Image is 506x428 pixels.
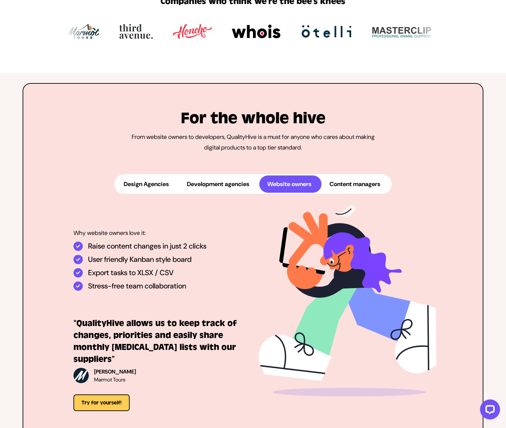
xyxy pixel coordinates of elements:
[116,175,179,193] button: Design Agencies
[94,368,136,376] h4: [PERSON_NAME]
[73,268,83,277] img: Export tasks to XLSX / CSV
[88,281,186,291] p: Stress-free team collaboration
[259,175,321,193] button: Website owners
[94,376,136,384] p: Marmot Tours
[73,281,83,291] img: Stress-free team collaboration
[73,255,83,264] img: User friendly Kanban style board
[73,394,130,411] button: Try for yourself!
[88,268,174,277] p: Export tasks to XLSX / CSV
[88,242,206,251] p: Raise content changes in just 2 clicks
[179,175,259,193] button: Development agencies
[475,397,503,425] iframe: LiveChat chat widget
[131,110,376,126] h2: For the whole hive
[321,175,390,193] button: Content managers
[131,132,376,153] p: From website owners to developers, QualityHive is a must for anyone who cares about making digita...
[73,228,238,238] p: Why website owners love it:
[73,368,89,383] img: James Thompson
[73,317,238,365] h3: “QualityHive allows us to keep track of changes, priorities and easily share monthly [MEDICAL_DAT...
[88,255,191,264] p: User friendly Kanban style board
[73,242,83,251] img: Raise content changes in just 2 clicks
[73,399,130,406] a: Try for yourself!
